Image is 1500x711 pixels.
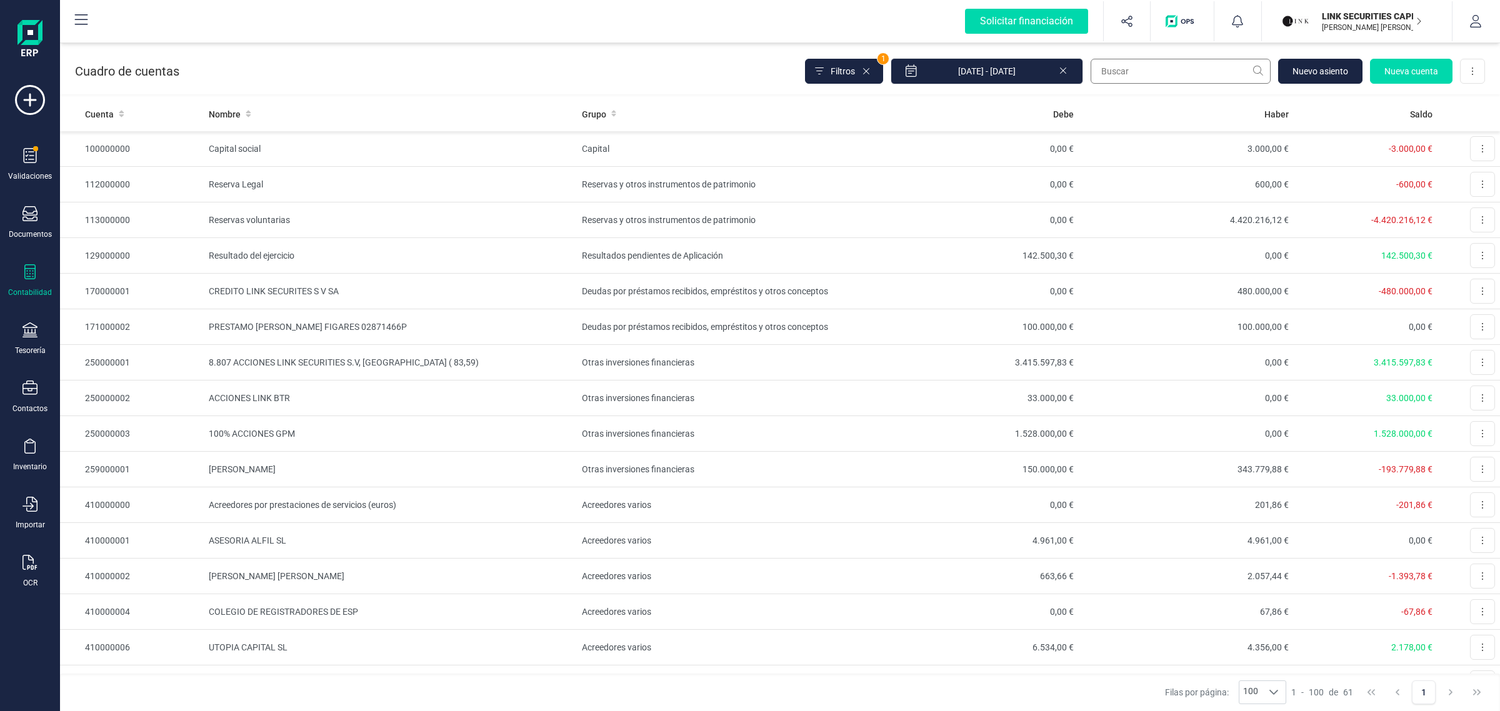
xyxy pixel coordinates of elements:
[1374,429,1432,439] span: 1.528.000,00 €
[831,65,855,77] span: Filtros
[1329,686,1338,699] span: de
[17,20,42,60] img: Logo Finanedi
[864,345,1079,380] td: 3.415.597,83 €
[85,108,114,121] span: Cuenta
[60,487,204,523] td: 410000000
[1165,680,1286,704] div: Filas por página:
[1410,108,1432,121] span: Saldo
[60,131,204,167] td: 100000000
[8,287,52,297] div: Contabilidad
[577,452,864,487] td: Otras inversiones financieras
[1291,686,1353,699] div: -
[1079,309,1294,345] td: 100.000,00 €
[577,665,864,701] td: Acreedores varios
[1396,179,1432,189] span: -600,00 €
[1079,380,1294,416] td: 0,00 €
[864,452,1079,487] td: 150.000,00 €
[60,559,204,594] td: 410000002
[1409,535,1432,545] span: 0,00 €
[16,520,45,530] div: Importar
[1079,487,1294,523] td: 201,86 €
[1309,686,1324,699] span: 100
[1079,202,1294,238] td: 4.420.216,12 €
[8,171,52,181] div: Validaciones
[1322,22,1422,32] p: [PERSON_NAME] [PERSON_NAME]
[1079,167,1294,202] td: 600,00 €
[582,108,606,121] span: Grupo
[577,523,864,559] td: Acreedores varios
[60,202,204,238] td: 113000000
[1396,500,1432,510] span: -201,86 €
[577,416,864,452] td: Otras inversiones financieras
[1079,274,1294,309] td: 480.000,00 €
[204,345,577,380] td: 8.807 ACCIONES LINK SECURITIES S.V, [GEOGRAPHIC_DATA] ( 83,59)
[577,202,864,238] td: Reservas y otros instrumentos de patrimonio
[204,274,577,309] td: CREDITO LINK SECURITES S V SA
[60,167,204,202] td: 112000000
[75,62,179,80] p: Cuadro de cuentas
[1079,523,1294,559] td: 4.961,00 €
[204,594,577,630] td: COLEGIO DE REGISTRADORES DE ESP
[60,380,204,416] td: 250000002
[1291,686,1296,699] span: 1
[204,665,577,701] td: ARTECOMP SL
[60,630,204,665] td: 410000006
[1091,59,1271,84] input: Buscar
[204,309,577,345] td: PRESTAMO [PERSON_NAME] FIGARES 02871466P
[1166,15,1199,27] img: Logo de OPS
[60,416,204,452] td: 250000003
[1386,393,1432,403] span: 33.000,00 €
[577,594,864,630] td: Acreedores varios
[864,131,1079,167] td: 0,00 €
[1379,286,1432,296] span: -480.000,00 €
[60,594,204,630] td: 410000004
[1389,571,1432,581] span: -1.393,78 €
[1079,665,1294,701] td: 2,36 €
[204,238,577,274] td: Resultado del ejercicio
[1409,322,1432,332] span: 0,00 €
[577,131,864,167] td: Capital
[864,167,1079,202] td: 0,00 €
[577,345,864,380] td: Otras inversiones financieras
[577,630,864,665] td: Acreedores varios
[950,1,1103,41] button: Solicitar financiación
[577,380,864,416] td: Otras inversiones financieras
[864,309,1079,345] td: 100.000,00 €
[1465,680,1489,704] button: Last Page
[805,59,883,84] button: Filtros
[209,108,241,121] span: Nombre
[60,452,204,487] td: 259000001
[1278,59,1362,84] button: Nuevo asiento
[60,274,204,309] td: 170000001
[864,202,1079,238] td: 0,00 €
[60,665,204,701] td: 410000007
[1374,357,1432,367] span: 3.415.597,83 €
[577,559,864,594] td: Acreedores varios
[1343,686,1353,699] span: 61
[15,346,46,355] div: Tesorería
[1322,10,1422,22] p: LINK SECURITIES CAPITAL SL
[1282,7,1309,35] img: LI
[1439,680,1462,704] button: Next Page
[1391,642,1432,652] span: 2.178,00 €
[1158,1,1206,41] button: Logo de OPS
[9,229,52,239] div: Documentos
[1264,108,1289,121] span: Haber
[204,202,577,238] td: Reservas voluntarias
[60,523,204,559] td: 410000001
[13,462,47,472] div: Inventario
[1079,559,1294,594] td: 2.057,44 €
[204,487,577,523] td: Acreedores por prestaciones de servicios (euros)
[1079,594,1294,630] td: 67,86 €
[204,523,577,559] td: ASESORIA ALFIL SL
[1412,680,1436,704] button: Page 1
[864,665,1079,701] td: 0,00 €
[1079,131,1294,167] td: 3.000,00 €
[577,487,864,523] td: Acreedores varios
[1239,681,1262,704] span: 100
[204,416,577,452] td: 100% ACCIONES GPM
[864,630,1079,665] td: 6.534,00 €
[864,487,1079,523] td: 0,00 €
[864,380,1079,416] td: 33.000,00 €
[965,9,1088,34] div: Solicitar financiación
